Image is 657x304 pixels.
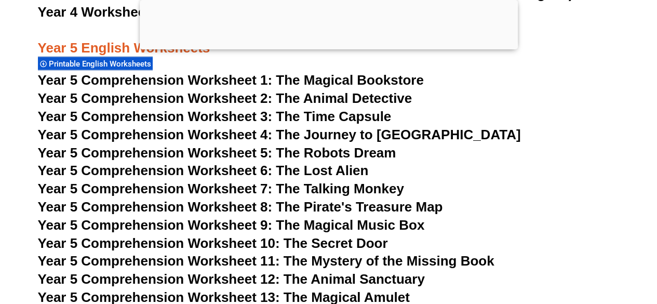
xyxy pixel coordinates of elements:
a: Year 5 Comprehension Worksheet 1: The Magical Bookstore [38,72,424,88]
a: Year 5 Comprehension Worksheet 7: The Talking Monkey [38,181,404,196]
a: Year 5 Comprehension Worksheet 12: The Animal Sanctuary [38,271,425,287]
span: Printable English Worksheets [49,59,154,69]
a: Year 5 Comprehension Worksheet 8: The Pirate's Treasure Map [38,199,443,215]
a: Year 4 Worksheet 20:Punctuation [38,4,251,20]
a: Year 5 Comprehension Worksheet 9: The Magical Music Box [38,217,425,233]
a: Year 5 Comprehension Worksheet 2: The Animal Detective [38,90,412,106]
a: Year 5 Comprehension Worksheet 3: The Time Capsule [38,109,392,124]
iframe: Chat Widget [484,187,657,304]
h3: Year 5 English Worksheets [38,22,620,57]
a: Year 5 Comprehension Worksheet 5: The Robots Dream [38,145,396,161]
div: Printable English Worksheets [38,57,153,71]
a: Year 5 Comprehension Worksheet 10: The Secret Door [38,235,388,251]
a: Year 5 Comprehension Worksheet 6: The Lost Alien [38,163,369,178]
span: Year 4 Worksheet 20: [38,4,173,20]
a: Year 5 Comprehension Worksheet 11: The Mystery of the Missing Book [38,253,494,269]
a: Year 5 Comprehension Worksheet 4: The Journey to [GEOGRAPHIC_DATA] [38,127,521,142]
